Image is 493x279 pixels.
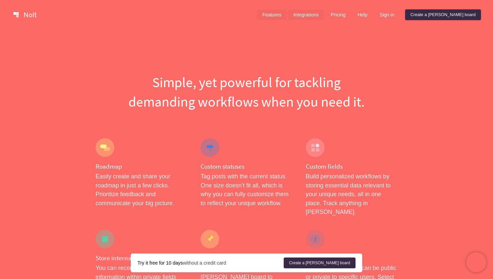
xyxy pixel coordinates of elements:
[138,260,183,266] strong: Try it free for 10 days
[201,172,292,208] p: Tag posts with the current status. One size doesn’t fit all, which is why you can fully customize...
[288,9,324,20] a: Integrations
[138,260,284,266] div: without a credit card
[325,9,351,20] a: Pricing
[466,252,486,272] iframe: Chatra live chat
[306,162,397,171] h4: Custom fields
[284,258,355,268] a: Create a [PERSON_NAME] board
[374,9,400,20] a: Sign in
[405,9,481,20] a: Create a [PERSON_NAME] board
[96,172,187,208] p: Easily create and share your roadmap in just a few clicks. Prioritize feedback and communicate yo...
[201,162,292,171] h4: Custom statuses
[257,9,287,20] a: Features
[352,9,373,20] a: Help
[96,162,187,171] h4: Roadmap
[96,72,397,111] h1: Simple, yet powerful for tackling demanding workflows when you need it.
[306,172,397,216] p: Build personalized workflows by storing essential data relevant to your unique needs, all in one ...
